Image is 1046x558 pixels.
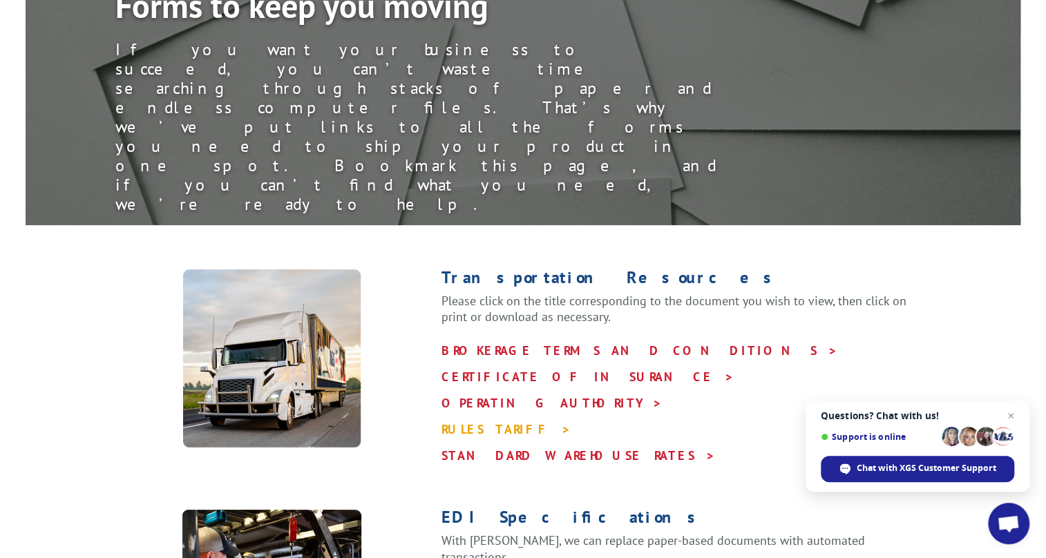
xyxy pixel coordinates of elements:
[857,462,996,474] span: Chat with XGS Customer Support
[441,509,933,532] h1: EDI Specifications
[821,456,1014,482] div: Chat with XGS Customer Support
[821,410,1014,421] span: Questions? Chat with us!
[441,269,933,293] h1: Transportation Resources
[182,269,361,448] img: XpressGlobal_Resources
[441,421,571,437] a: RULES TARIFF >
[821,432,937,442] span: Support is online
[441,343,837,358] a: BROKERAGE TERMS AND CONDITIONS >
[115,40,737,214] div: If you want your business to succeed, you can’t waste time searching through stacks of paper and ...
[988,503,1029,544] div: Open chat
[441,448,715,463] a: STANDARD WAREHOUSE RATES >
[441,293,933,338] p: Please click on the title corresponding to the document you wish to view, then click on print or ...
[441,395,662,411] a: OPERATING AUTHORITY >
[441,369,734,385] a: CERTIFICATE OF INSURANCE >
[1002,407,1019,424] span: Close chat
